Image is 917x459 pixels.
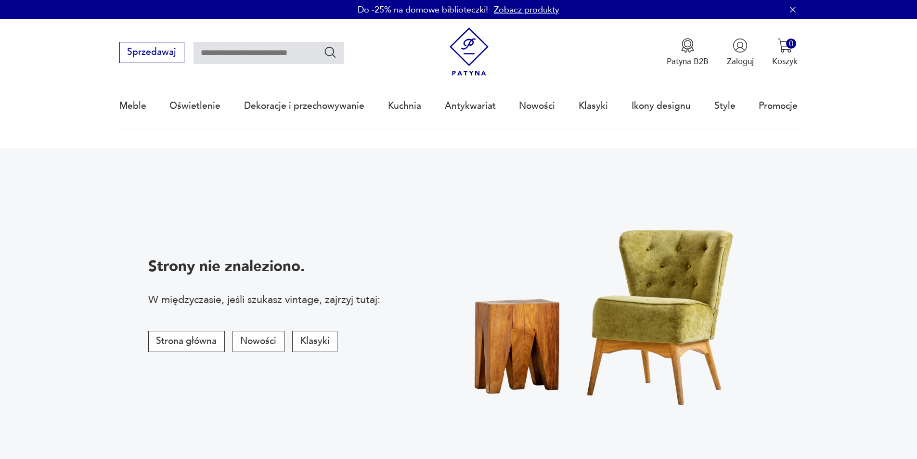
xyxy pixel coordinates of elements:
a: Sprzedawaj [119,49,184,57]
a: Meble [119,84,146,128]
img: Ikona koszyka [777,38,792,53]
a: Oświetlenie [169,84,220,128]
button: Sprzedawaj [119,42,184,63]
a: Nowości [519,84,555,128]
p: Zaloguj [727,56,754,67]
a: Kuchnia [388,84,421,128]
div: 0 [786,39,796,49]
button: Szukaj [323,45,337,59]
a: Klasyki [579,84,608,128]
a: Zobacz produkty [494,4,559,16]
p: W międzyczasie, jeśli szukasz vintage, zajrzyj tutaj: [148,292,380,307]
img: Patyna - sklep z meblami i dekoracjami vintage [445,27,493,76]
a: Dekoracje i przechowywanie [244,84,364,128]
button: Klasyki [292,331,337,352]
a: Ikony designu [632,84,691,128]
button: Nowości [232,331,284,352]
button: Strona główna [148,331,225,352]
p: Do -25% na domowe biblioteczki! [358,4,488,16]
p: Strony nie znaleziono. [148,256,380,277]
button: Zaloguj [727,38,754,67]
p: Koszyk [772,56,798,67]
img: Fotel [437,185,778,424]
img: Ikonka użytkownika [733,38,748,53]
a: Ikona medaluPatyna B2B [667,38,709,67]
a: Style [714,84,736,128]
a: Promocje [759,84,798,128]
p: Patyna B2B [667,56,709,67]
button: Patyna B2B [667,38,709,67]
img: Ikona medalu [680,38,695,53]
button: 0Koszyk [772,38,798,67]
a: Antykwariat [445,84,496,128]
